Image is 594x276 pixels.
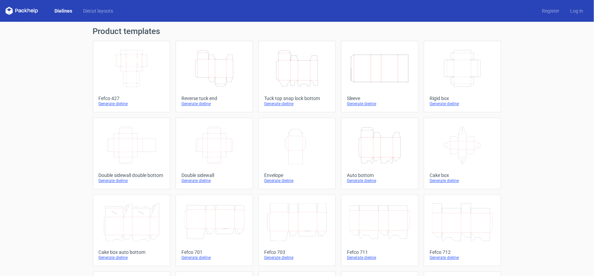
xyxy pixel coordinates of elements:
div: Cake box auto bottom [99,249,164,255]
div: Generate dieline [181,178,247,183]
a: Double sidewallGenerate dieline [176,118,253,189]
a: Fefco 712Generate dieline [424,195,501,266]
div: Generate dieline [347,255,413,260]
div: Reverse tuck end [181,96,247,101]
a: Cake boxGenerate dieline [424,118,501,189]
div: Envelope [264,173,330,178]
a: Fefco 711Generate dieline [341,195,418,266]
a: Cake box auto bottomGenerate dieline [93,195,170,266]
a: Fefco 427Generate dieline [93,41,170,112]
div: Generate dieline [99,101,164,107]
div: Cake box [430,173,495,178]
div: Double sidewall [181,173,247,178]
h1: Product templates [93,27,501,35]
div: Generate dieline [347,101,413,107]
a: Log in [565,7,589,14]
div: Generate dieline [430,255,495,260]
a: Rigid boxGenerate dieline [424,41,501,112]
a: Dielines [49,7,78,14]
div: Generate dieline [99,255,164,260]
div: Sleeve [347,96,413,101]
a: Double sidewall double bottomGenerate dieline [93,118,170,189]
div: Fefco 711 [347,249,413,255]
div: Rigid box [430,96,495,101]
a: Auto bottomGenerate dieline [341,118,418,189]
a: Register [536,7,565,14]
div: Generate dieline [347,178,413,183]
a: Fefco 703Generate dieline [258,195,336,266]
div: Double sidewall double bottom [99,173,164,178]
a: SleeveGenerate dieline [341,41,418,112]
div: Tuck top snap lock bottom [264,96,330,101]
div: Fefco 703 [264,249,330,255]
div: Generate dieline [264,178,330,183]
div: Fefco 701 [181,249,247,255]
a: EnvelopeGenerate dieline [258,118,336,189]
a: Diecut layouts [78,7,118,14]
div: Generate dieline [430,178,495,183]
div: Generate dieline [430,101,495,107]
div: Auto bottom [347,173,413,178]
div: Generate dieline [99,178,164,183]
a: Fefco 701Generate dieline [176,195,253,266]
div: Fefco 427 [99,96,164,101]
div: Generate dieline [181,255,247,260]
div: Generate dieline [264,255,330,260]
div: Generate dieline [181,101,247,107]
a: Reverse tuck endGenerate dieline [176,41,253,112]
a: Tuck top snap lock bottomGenerate dieline [258,41,336,112]
div: Generate dieline [264,101,330,107]
div: Fefco 712 [430,249,495,255]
